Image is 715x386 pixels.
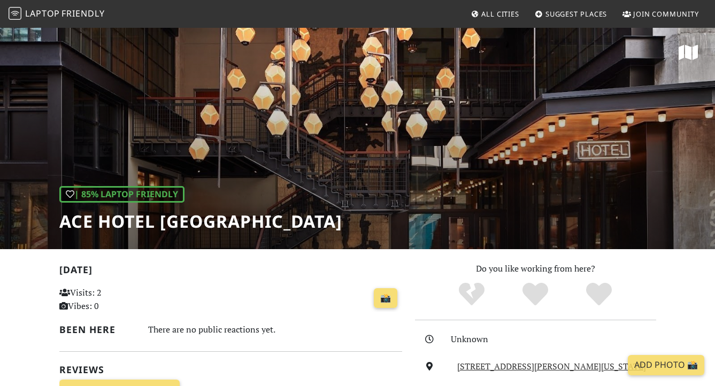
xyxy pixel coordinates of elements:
a: Suggest Places [531,4,612,24]
div: Unknown [451,333,663,346]
h2: Reviews [59,364,402,375]
span: Friendly [61,7,104,19]
div: There are no public reactions yet. [148,322,402,337]
a: Add Photo 📸 [628,355,704,375]
a: [STREET_ADDRESS][PERSON_NAME][US_STATE] [457,360,646,372]
a: Join Community [618,4,703,24]
div: No [440,281,504,308]
span: Laptop [25,7,60,19]
span: Suggest Places [545,9,608,19]
p: Do you like working from here? [415,262,656,276]
p: Visits: 2 Vibes: 0 [59,286,165,313]
span: Join Community [633,9,699,19]
a: All Cities [466,4,524,24]
span: All Cities [481,9,519,19]
img: LaptopFriendly [9,7,21,20]
div: Definitely! [567,281,631,308]
h2: [DATE] [59,264,402,280]
div: | 85% Laptop Friendly [59,186,184,203]
a: 📸 [374,288,397,308]
h1: Ace Hotel [GEOGRAPHIC_DATA] [59,211,342,231]
div: Yes [504,281,567,308]
a: LaptopFriendly LaptopFriendly [9,5,105,24]
h2: Been here [59,324,135,335]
